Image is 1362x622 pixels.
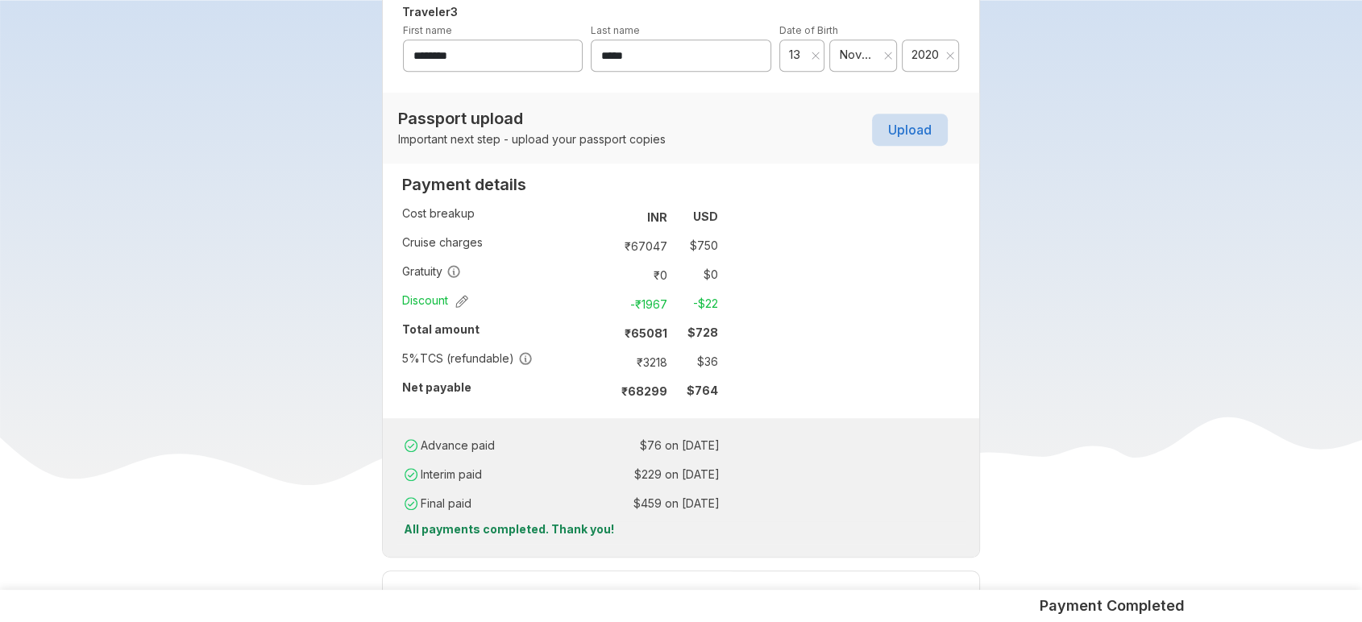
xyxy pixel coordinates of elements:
td: Interim paid [401,460,567,489]
td: Advance paid [401,431,567,460]
strong: INR [647,210,667,224]
button: Clear [811,48,820,64]
h2: Passport upload [398,109,666,128]
label: Last name [591,24,640,36]
span: Gratuity [402,263,461,280]
td: ₹ 0 [606,263,674,286]
td: : [599,231,606,260]
td: $ 36 [674,350,718,373]
td: : [599,376,606,405]
label: First name [403,24,452,36]
td: $ 76 on [DATE] [572,434,720,457]
svg: close [883,51,893,60]
td: $ 0 [674,263,718,286]
td: : [599,202,606,231]
td: Cost breakup [402,202,599,231]
strong: USD [693,209,718,223]
td: $ 750 [674,234,718,257]
svg: close [945,51,955,60]
strong: Net payable [402,380,471,394]
span: TCS (refundable) [402,350,533,367]
td: : [567,460,572,489]
strong: $ 728 [687,326,718,339]
span: 2020 [911,47,941,63]
strong: Total amount [402,322,480,336]
p: Important next step - upload your passport copies [398,131,666,147]
p: All payments completed. Thank you! [396,521,967,537]
td: -$ 22 [674,292,718,315]
td: ₹ 3218 [606,350,674,373]
span: 13 [789,47,807,63]
div: 5 % [402,350,420,367]
td: : [567,489,572,518]
h5: Payment Completed [1040,596,1185,616]
td: $ 229 on [DATE] [572,463,720,486]
h2: Payment details [402,175,718,194]
span: Discount [402,292,468,309]
td: Final paid [401,489,567,518]
td: : [599,347,606,376]
button: Upload [872,114,948,146]
h5: Traveler 3 [399,2,964,22]
strong: ₹ 68299 [621,384,667,398]
td: : [567,431,572,460]
strong: $ 764 [687,384,718,397]
td: : [599,260,606,289]
td: Cruise charges [402,231,599,260]
td: $ 459 on [DATE] [572,492,720,515]
svg: close [811,51,820,60]
label: Date of Birth [779,24,838,36]
td: ₹ 67047 [606,234,674,257]
td: : [599,289,606,318]
button: Clear [883,48,893,64]
td: : [599,318,606,347]
button: Clear [945,48,955,64]
span: November [839,47,877,63]
td: -₹ 1967 [606,292,674,315]
strong: ₹ 65081 [625,326,667,340]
